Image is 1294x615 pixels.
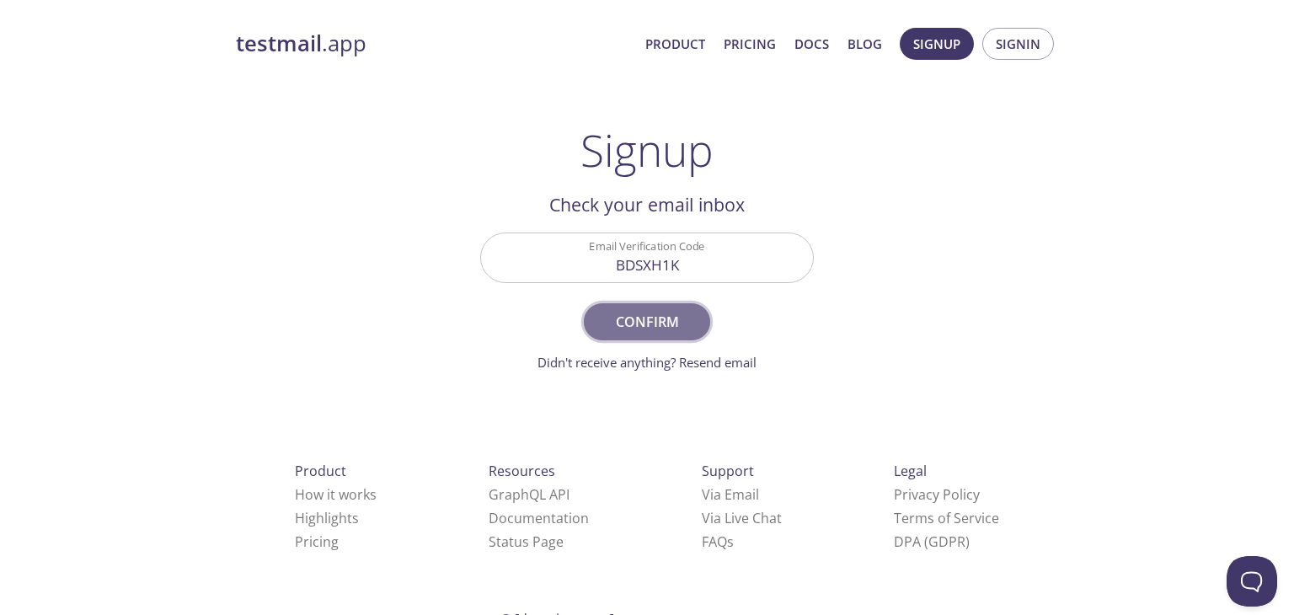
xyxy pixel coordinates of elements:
[900,28,974,60] button: Signup
[236,29,632,58] a: testmail.app
[480,190,814,219] h2: Check your email inbox
[489,462,555,480] span: Resources
[295,509,359,527] a: Highlights
[295,485,377,504] a: How it works
[996,33,1040,55] span: Signin
[702,532,734,551] a: FAQ
[794,33,829,55] a: Docs
[602,310,692,334] span: Confirm
[724,33,776,55] a: Pricing
[489,509,589,527] a: Documentation
[982,28,1054,60] button: Signin
[894,532,970,551] a: DPA (GDPR)
[702,509,782,527] a: Via Live Chat
[1227,556,1277,607] iframe: Help Scout Beacon - Open
[584,303,710,340] button: Confirm
[727,532,734,551] span: s
[537,354,757,371] a: Didn't receive anything? Resend email
[645,33,705,55] a: Product
[489,485,569,504] a: GraphQL API
[848,33,882,55] a: Blog
[702,462,754,480] span: Support
[489,532,564,551] a: Status Page
[580,125,714,175] h1: Signup
[894,509,999,527] a: Terms of Service
[702,485,759,504] a: Via Email
[295,532,339,551] a: Pricing
[894,485,980,504] a: Privacy Policy
[913,33,960,55] span: Signup
[295,462,346,480] span: Product
[236,29,322,58] strong: testmail
[894,462,927,480] span: Legal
